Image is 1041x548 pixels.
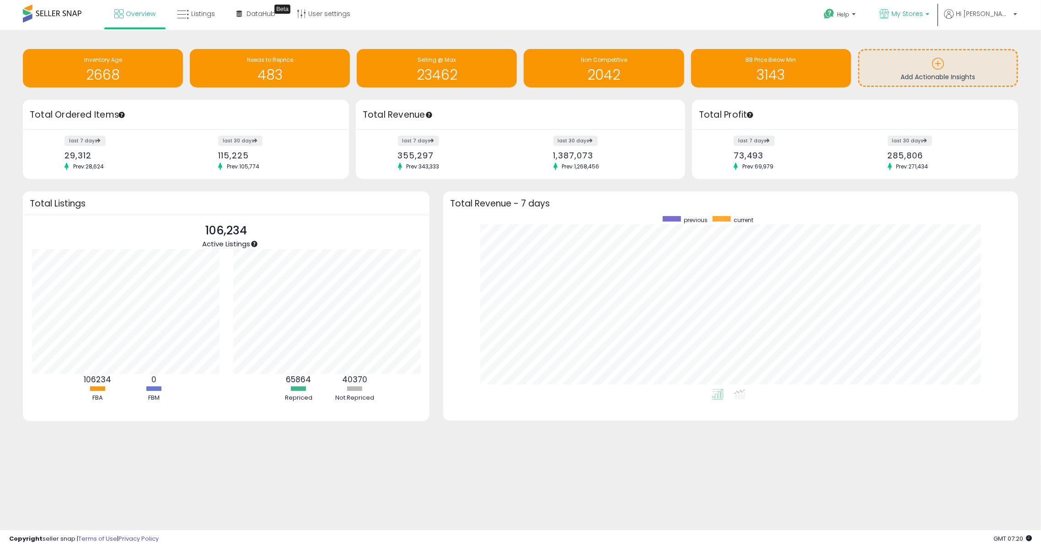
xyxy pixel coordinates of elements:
[888,136,932,146] label: last 30 days
[816,1,865,30] a: Help
[684,216,708,224] span: previous
[425,111,433,119] div: Tooltip anchor
[450,200,1011,207] h3: Total Revenue - 7 days
[191,9,215,18] span: Listings
[84,56,122,64] span: Inventory Age
[691,49,851,87] a: BB Price Below Min 3143
[734,216,754,224] span: current
[892,163,933,170] span: Prev: 271,434
[553,136,598,146] label: last 30 days
[274,5,290,14] div: Tooltip anchor
[734,136,775,146] label: last 7 days
[553,151,669,160] div: 1,387,073
[746,111,754,119] div: Tooltip anchor
[222,163,264,170] span: Prev: 105,774
[84,374,111,385] b: 106234
[418,56,456,64] span: Selling @ Max
[342,374,367,385] b: 40370
[151,374,156,385] b: 0
[581,56,627,64] span: Non Competitive
[218,136,263,146] label: last 30 days
[247,9,275,18] span: DataHub
[327,394,382,402] div: Not Repriced
[250,240,258,248] div: Tooltip anchor
[27,67,178,82] h1: 2668
[286,374,311,385] b: 65864
[64,151,179,160] div: 29,312
[361,67,512,82] h1: 23462
[69,163,108,170] span: Prev: 28,624
[524,49,684,87] a: Non Competitive 2042
[398,136,439,146] label: last 7 days
[190,49,350,87] a: Needs to Reprice 483
[70,394,125,402] div: FBA
[202,239,250,249] span: Active Listings
[118,111,126,119] div: Tooltip anchor
[859,50,1017,86] a: Add Actionable Insights
[888,151,1002,160] div: 285,806
[956,9,1011,18] span: Hi [PERSON_NAME]
[699,109,1011,121] h3: Total Profit
[558,163,604,170] span: Prev: 1,268,456
[30,109,342,121] h3: Total Ordered Items
[738,163,778,170] span: Prev: 69,979
[398,151,514,160] div: 355,297
[218,151,333,160] div: 115,225
[823,8,835,20] i: Get Help
[30,200,423,207] h3: Total Listings
[126,9,156,18] span: Overview
[202,222,250,239] p: 106,234
[357,49,517,87] a: Selling @ Max 23462
[837,11,849,18] span: Help
[126,394,181,402] div: FBM
[891,9,923,18] span: My Stores
[402,163,444,170] span: Prev: 343,333
[23,49,183,87] a: Inventory Age 2668
[64,136,106,146] label: last 7 days
[363,109,678,121] h3: Total Revenue
[944,9,1017,30] a: Hi [PERSON_NAME]
[901,72,975,81] span: Add Actionable Insights
[746,56,796,64] span: BB Price Below Min
[696,67,847,82] h1: 3143
[194,67,345,82] h1: 483
[734,151,848,160] div: 73,493
[271,394,326,402] div: Repriced
[247,56,293,64] span: Needs to Reprice
[528,67,679,82] h1: 2042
